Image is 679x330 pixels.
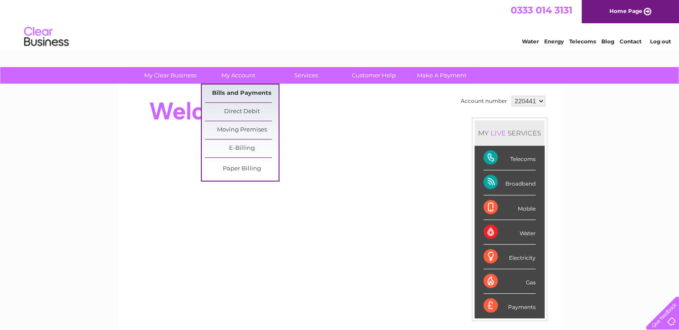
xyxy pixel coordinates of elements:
div: Gas [483,269,536,294]
a: Make A Payment [405,67,479,84]
div: Electricity [483,245,536,269]
img: logo.png [24,23,69,51]
a: Telecoms [569,38,596,45]
div: Clear Business is a trading name of Verastar Limited (registered in [GEOGRAPHIC_DATA] No. 3667643... [129,5,551,43]
a: 0333 014 3131 [511,4,572,16]
a: Blog [601,38,614,45]
div: Telecoms [483,146,536,170]
a: Energy [544,38,564,45]
td: Account number [458,93,509,109]
a: My Account [201,67,275,84]
a: E-Billing [205,140,279,157]
div: Payments [483,294,536,318]
div: Water [483,220,536,245]
div: Mobile [483,195,536,220]
a: My Clear Business [133,67,207,84]
a: Direct Debit [205,103,279,121]
a: Customer Help [337,67,411,84]
div: LIVE [489,129,508,137]
a: Log out [650,38,671,45]
div: Broadband [483,170,536,195]
a: Contact [620,38,642,45]
a: Moving Premises [205,121,279,139]
a: Paper Billing [205,160,279,178]
a: Water [522,38,539,45]
a: Services [269,67,343,84]
div: MY SERVICES [475,120,545,146]
a: Bills and Payments [205,85,279,102]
